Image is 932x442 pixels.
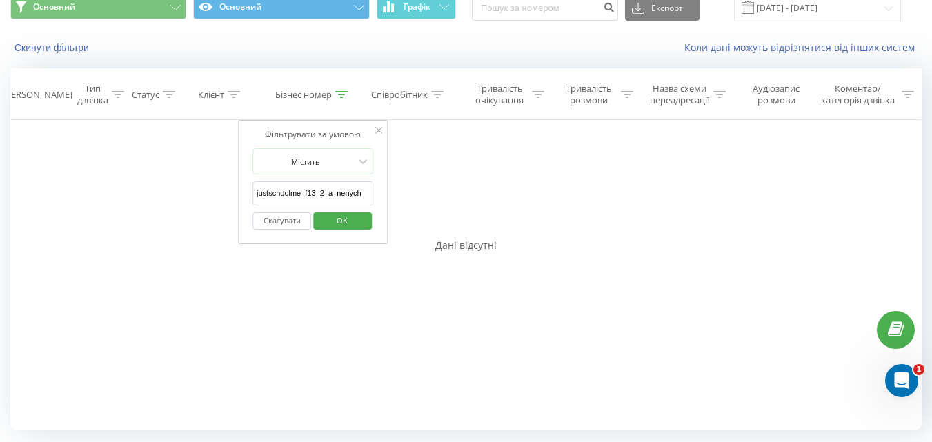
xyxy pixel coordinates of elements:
[77,83,108,106] div: Тип дзвінка
[913,364,924,375] span: 1
[252,181,374,205] input: Введіть значення
[323,210,361,231] span: OK
[3,89,72,101] div: [PERSON_NAME]
[471,83,528,106] div: Тривалість очікування
[817,83,898,106] div: Коментар/категорія дзвінка
[885,364,918,397] iframe: Intercom live chat
[33,1,75,12] span: Основний
[132,89,159,101] div: Статус
[371,89,428,101] div: Співробітник
[275,89,332,101] div: Бізнес номер
[198,89,224,101] div: Клієнт
[404,2,430,12] span: Графік
[649,83,710,106] div: Назва схеми переадресації
[313,212,372,230] button: OK
[10,239,922,252] div: Дані відсутні
[742,83,811,106] div: Аудіозапис розмови
[252,212,311,230] button: Скасувати
[252,128,374,141] div: Фільтрувати за умовою
[10,41,96,54] button: Скинути фільтри
[684,41,922,54] a: Коли дані можуть відрізнятися вiд інших систем
[560,83,617,106] div: Тривалість розмови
